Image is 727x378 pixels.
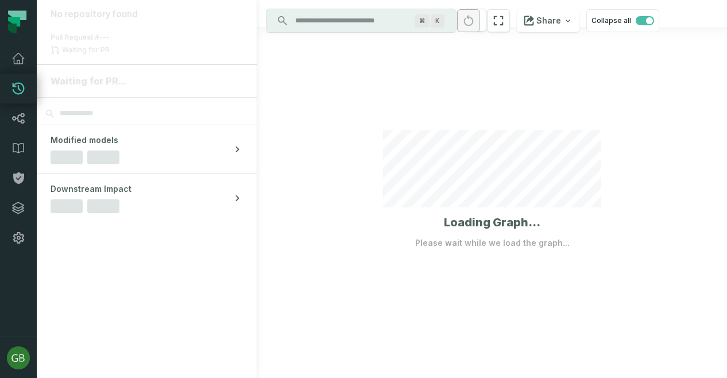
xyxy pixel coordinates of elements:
h1: Loading Graph... [444,214,540,230]
span: Waiting for PR [60,45,112,55]
p: Please wait while we load the graph... [415,237,570,249]
button: Share [517,9,579,32]
button: Modified models [37,125,257,173]
div: No repository found [51,9,243,20]
span: Downstream Impact [51,183,132,195]
span: Pull Request #--- [51,33,110,41]
span: Press ⌘ + K to focus the search bar [415,14,430,28]
button: Downstream Impact [37,174,257,222]
button: Collapse all [586,9,659,32]
div: Waiting for PR... [51,74,243,88]
span: Press ⌘ + K to focus the search bar [431,14,444,28]
span: Modified models [51,134,118,146]
img: avatar of Geetha Bijjam [7,346,30,369]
